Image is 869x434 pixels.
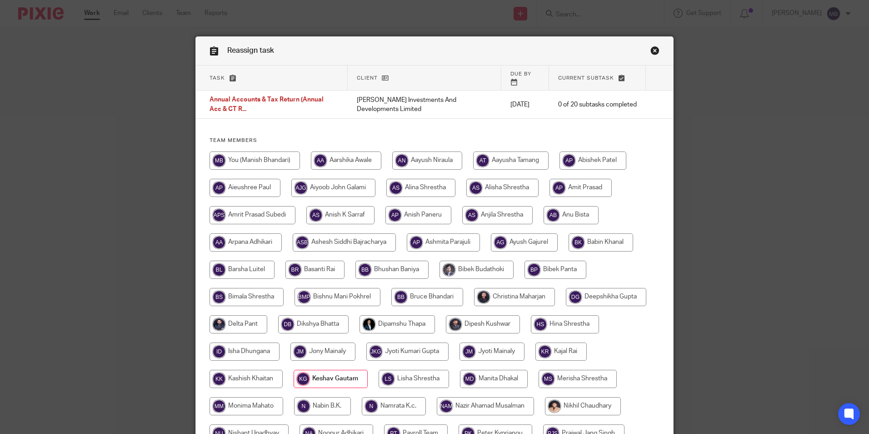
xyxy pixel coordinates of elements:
[357,96,492,114] p: [PERSON_NAME] Investments And Developments Limited
[510,71,531,76] span: Due by
[357,76,378,81] span: Client
[227,47,274,54] span: Reassign task
[210,137,659,144] h4: Team members
[549,91,646,119] td: 0 of 20 subtasks completed
[558,76,614,81] span: Current subtask
[510,100,540,109] p: [DATE]
[210,76,225,81] span: Task
[650,46,659,58] a: Close this dialog window
[210,97,324,113] span: Annual Accounts & Tax Return (Annual Acc & CT R...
